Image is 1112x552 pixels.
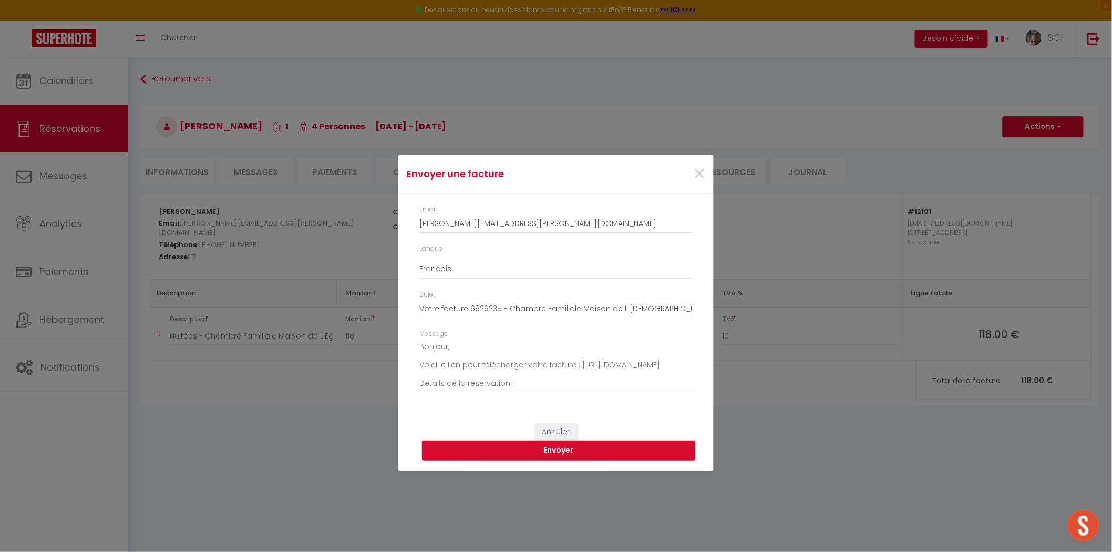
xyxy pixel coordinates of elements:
button: Close [693,163,706,186]
span: × [693,158,706,190]
button: Envoyer [422,441,695,461]
label: Email [419,205,437,214]
label: Langue [419,244,442,254]
label: Sujet [419,290,435,300]
label: Message [419,329,448,339]
h4: Envoyer une facture [406,167,601,181]
button: Annuler [534,423,578,441]
div: Ouvrir le chat [1068,510,1099,541]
